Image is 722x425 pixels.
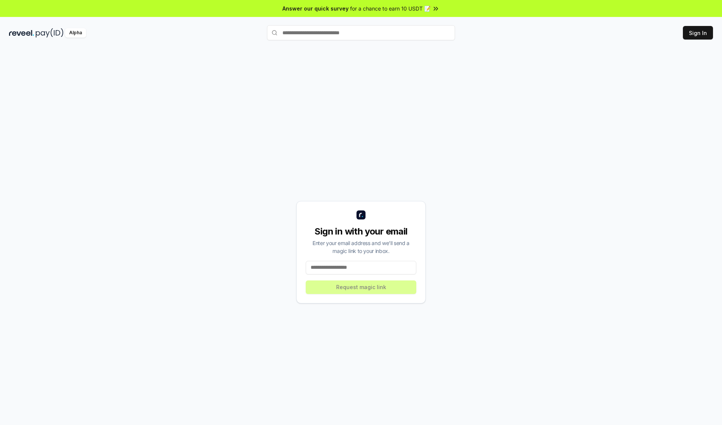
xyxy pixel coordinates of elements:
span: Answer our quick survey [282,5,349,12]
div: Enter your email address and we’ll send a magic link to your inbox. [306,239,416,255]
img: pay_id [36,28,64,38]
span: for a chance to earn 10 USDT 📝 [350,5,431,12]
img: reveel_dark [9,28,34,38]
div: Sign in with your email [306,225,416,238]
button: Sign In [683,26,713,40]
div: Alpha [65,28,86,38]
img: logo_small [356,210,366,219]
